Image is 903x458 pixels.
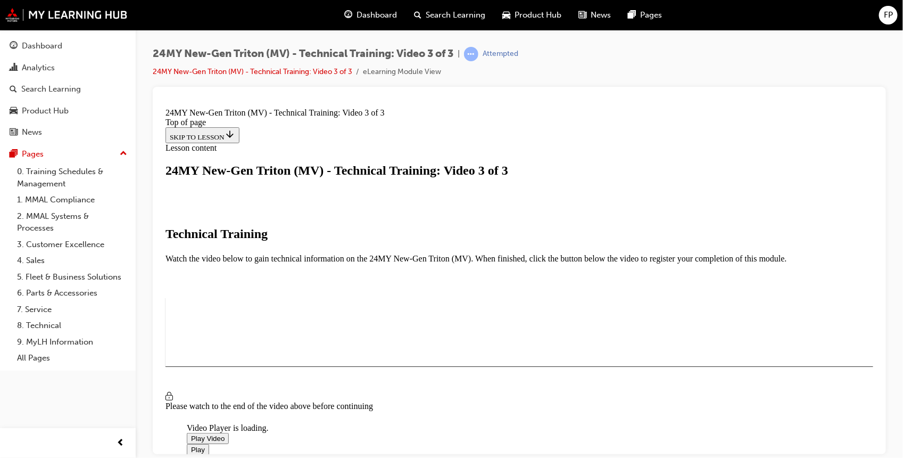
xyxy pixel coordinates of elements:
[22,148,44,160] div: Pages
[9,29,74,37] span: SKIP TO LESSON
[494,4,570,26] a: car-iconProduct Hub
[13,350,131,366] a: All Pages
[458,48,460,60] span: |
[10,85,17,94] span: search-icon
[153,67,352,76] a: 24MY New-Gen Triton (MV) - Technical Training: Video 3 of 3
[884,9,893,21] span: FP
[4,14,712,23] div: Top of page
[13,285,131,301] a: 6. Parts & Accessories
[4,144,131,164] button: Pages
[13,236,131,253] a: 3. Customer Excellence
[13,317,131,334] a: 8. Technical
[13,334,131,350] a: 9. MyLH Information
[13,252,131,269] a: 4. Sales
[483,49,518,59] div: Attempted
[120,147,127,161] span: up-icon
[4,123,106,137] strong: Technical Training
[336,4,406,26] a: guage-iconDashboard
[4,298,712,307] div: Please watch to the end of the video above before continuing
[879,6,898,24] button: FP
[4,36,131,56] a: Dashboard
[26,340,48,351] button: Play
[13,208,131,236] a: 2. MMAL Systems & Processes
[21,83,81,95] div: Search Learning
[4,122,131,142] a: News
[10,150,18,159] span: pages-icon
[30,342,44,350] span: Play
[22,126,42,138] div: News
[4,34,131,144] button: DashboardAnalyticsSearch LearningProduct HubNews
[4,150,712,160] p: Watch the video below to gain technical information on the 24MY New-Gen Triton (MV). When finishe...
[10,63,18,73] span: chart-icon
[357,9,397,21] span: Dashboard
[426,9,486,21] span: Search Learning
[153,48,453,60] span: 24MY New-Gen Triton (MV) - Technical Training: Video 3 of 3
[4,4,712,14] div: 24MY New-Gen Triton (MV) - Technical Training: Video 3 of 3
[641,9,662,21] span: Pages
[10,107,18,116] span: car-icon
[579,9,587,22] span: news-icon
[363,66,441,78] li: eLearning Module View
[4,58,131,78] a: Analytics
[10,128,18,137] span: news-icon
[620,4,671,26] a: pages-iconPages
[13,269,131,285] a: 5. Fleet & Business Solutions
[10,42,18,51] span: guage-icon
[4,101,131,121] a: Product Hub
[13,163,131,192] a: 0. Training Schedules & Management
[5,8,128,22] img: mmal
[13,301,131,318] a: 7. Service
[13,192,131,208] a: 1. MMAL Compliance
[117,437,125,450] span: prev-icon
[22,62,55,74] div: Analytics
[515,9,562,21] span: Product Hub
[4,39,55,48] span: Lesson content
[22,105,69,117] div: Product Hub
[464,47,478,61] span: learningRecordVerb_ATTEMPT-icon
[406,4,494,26] a: search-iconSearch Learning
[4,79,131,99] a: Search Learning
[345,9,353,22] span: guage-icon
[4,60,712,74] div: 24MY New-Gen Triton (MV) - Technical Training: Video 3 of 3
[4,23,78,39] button: SKIP TO LESSON
[570,4,620,26] a: news-iconNews
[591,9,611,21] span: News
[415,9,422,22] span: search-icon
[503,9,511,22] span: car-icon
[22,40,62,52] div: Dashboard
[628,9,636,22] span: pages-icon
